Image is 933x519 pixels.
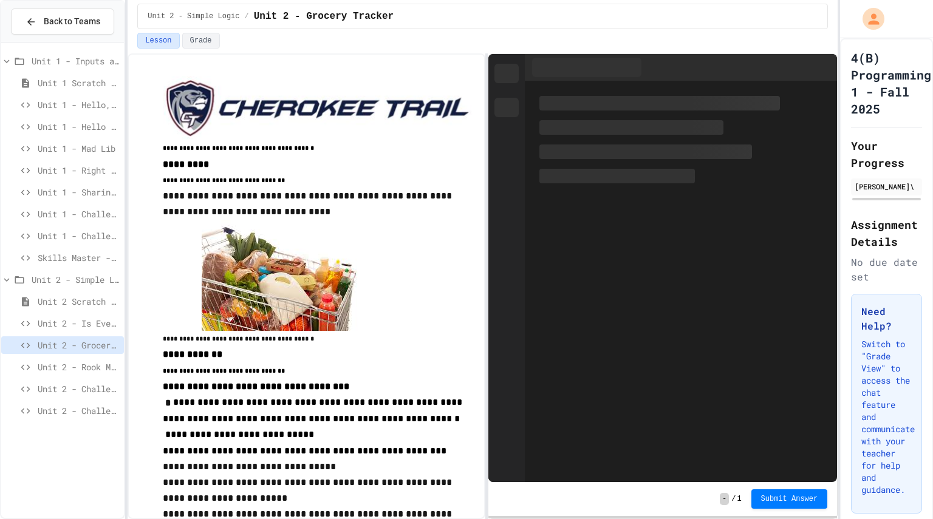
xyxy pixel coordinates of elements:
[861,304,912,333] h3: Need Help?
[38,339,119,351] span: Unit 2 - Grocery Tracker
[32,55,119,67] span: Unit 1 - Inputs and Numbers
[38,142,119,155] span: Unit 1 - Mad Lib
[38,164,119,177] span: Unit 1 - Right Triangle Calculator
[38,208,119,220] span: Unit 1 - Challenge Project - Cat Years Calculator
[737,494,741,504] span: 1
[851,137,922,171] h2: Your Progress
[38,295,119,308] span: Unit 2 Scratch File
[32,273,119,286] span: Unit 2 - Simple Logic
[148,12,239,21] span: Unit 2 - Simple Logic
[38,382,119,395] span: Unit 2 - Challenge Project - Type of Triangle
[751,489,828,509] button: Submit Answer
[720,493,729,505] span: -
[851,255,922,284] div: No due date set
[137,33,179,49] button: Lesson
[38,186,119,198] span: Unit 1 - Sharing Cookies
[731,494,736,504] span: /
[851,216,922,250] h2: Assignment Details
[855,181,918,192] div: [PERSON_NAME]\
[38,98,119,111] span: Unit 1 - Hello, World!
[761,494,818,504] span: Submit Answer
[182,33,220,49] button: Grade
[861,338,912,496] p: Switch to "Grade View" to access the chat feature and communicate with your teacher for help and ...
[38,404,119,417] span: Unit 2 - Challenge Project - Colors on Chessboard
[38,120,119,133] span: Unit 1 - Hello _____
[254,9,394,24] span: Unit 2 - Grocery Tracker
[11,8,114,35] button: Back to Teams
[851,49,931,117] h1: 4(B) Programming 1 - Fall 2025
[38,317,119,330] span: Unit 2 - Is Even?
[38,251,119,264] span: Skills Master - Unit 1 - Parakeet Calculator
[245,12,249,21] span: /
[38,229,119,242] span: Unit 1 - Challenge Project - Ancient Pyramid
[38,76,119,89] span: Unit 1 Scratch File
[38,361,119,373] span: Unit 2 - Rook Move
[44,15,100,28] span: Back to Teams
[850,5,887,33] div: My Account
